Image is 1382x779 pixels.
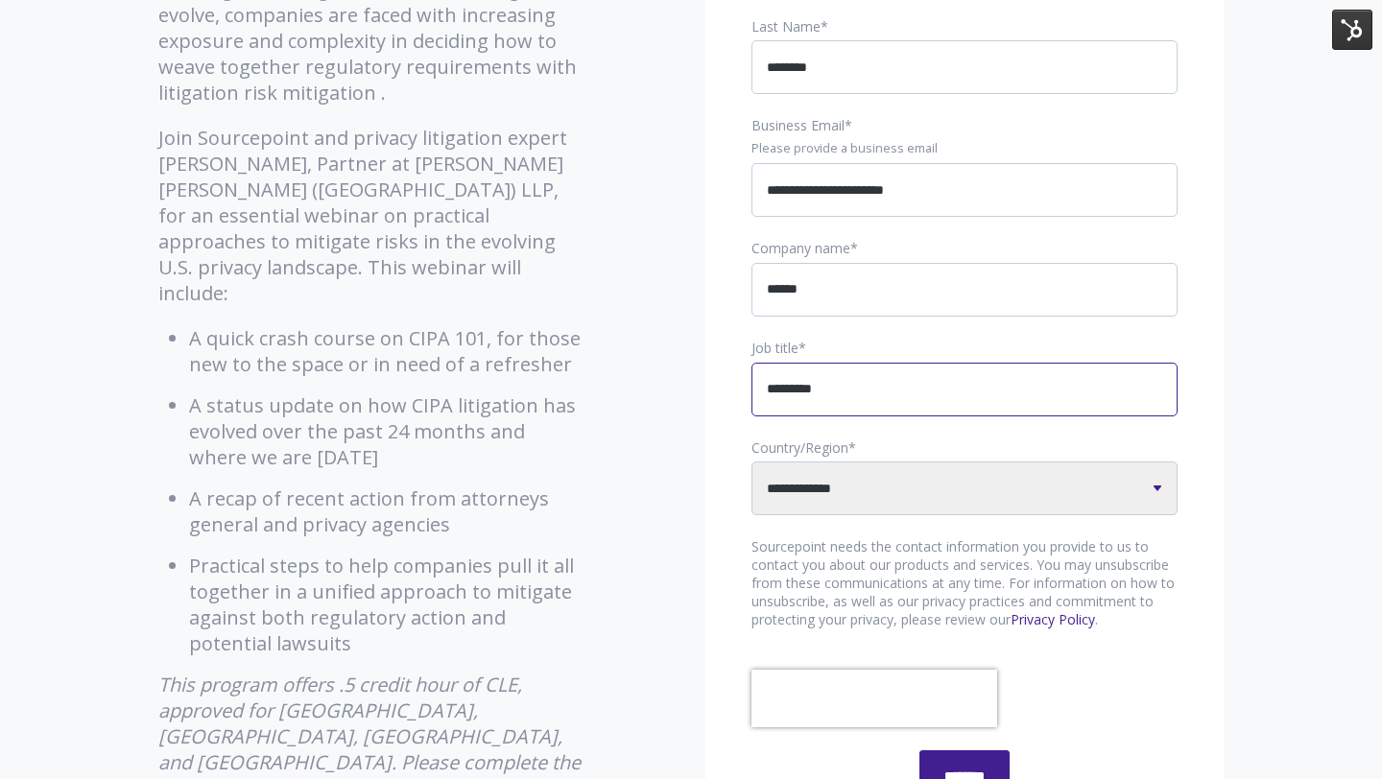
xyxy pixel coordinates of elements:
[751,339,798,357] span: Job title
[158,125,585,306] p: Join Sourcepoint and privacy litigation expert [PERSON_NAME], Partner at [PERSON_NAME] [PERSON_NA...
[751,17,821,35] span: Last Name
[751,140,1178,157] legend: Please provide a business email
[189,392,585,470] li: A status update on how CIPA litigation has evolved over the past 24 months and where we are [DATE]
[189,485,585,537] li: A recap of recent action from attorneys general and privacy agencies
[751,670,997,727] iframe: reCAPTCHA
[751,116,845,134] span: Business Email
[751,538,1178,629] p: Sourcepoint needs the contact information you provide to us to contact you about our products and...
[189,325,585,377] li: A quick crash course on CIPA 101, for those new to the space or in need of a refresher
[751,438,848,457] span: Country/Region
[189,553,585,656] li: Practical steps to help companies pull it all together in a unified approach to mitigate against ...
[1332,10,1372,50] img: HubSpot Tools Menu Toggle
[1011,610,1095,628] a: Privacy Policy
[751,239,850,257] span: Company name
